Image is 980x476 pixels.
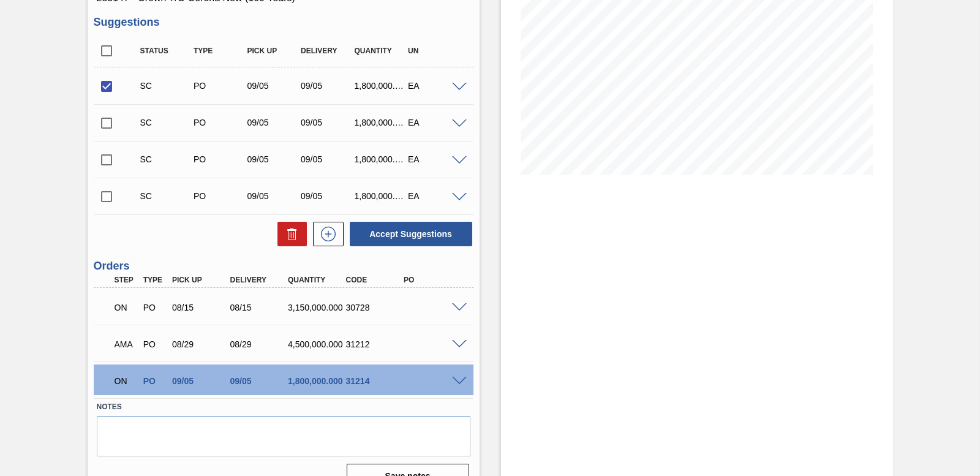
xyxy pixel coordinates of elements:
div: Purchase order [140,376,170,386]
div: 09/05/2025 [244,81,303,91]
div: UN [405,47,464,55]
div: 1,800,000.000 [352,154,410,164]
div: Purchase order [140,303,170,312]
div: Negotiating Order [111,294,141,321]
div: 09/05/2025 [298,81,356,91]
div: Status [137,47,196,55]
div: Purchase order [190,154,249,164]
button: Accept Suggestions [350,222,472,246]
div: Delete Suggestions [271,222,307,246]
div: 30728 [343,303,407,312]
div: Suggestion Created [137,81,196,91]
div: 08/15/2025 [169,303,233,312]
p: ON [115,376,138,386]
div: 08/15/2025 [227,303,291,312]
p: AMA [115,339,138,349]
div: Suggestion Created [137,154,196,164]
div: Delivery [227,276,291,284]
div: 31212 [343,339,407,349]
div: Purchase order [190,191,249,201]
div: Type [190,47,249,55]
div: EA [405,191,464,201]
div: Purchase order [190,81,249,91]
div: 09/05/2025 [298,118,356,127]
div: Purchase order [140,339,170,349]
div: Quantity [352,47,410,55]
div: Pick up [244,47,303,55]
div: 4,500,000.000 [285,339,349,349]
div: PO [401,276,464,284]
div: 1,800,000.000 [352,191,410,201]
div: 09/05/2025 [169,376,233,386]
div: 09/05/2025 [244,118,303,127]
div: 3,150,000.000 [285,303,349,312]
div: 09/05/2025 [244,191,303,201]
div: EA [405,118,464,127]
div: Pick up [169,276,233,284]
div: Purchase order [190,118,249,127]
div: 08/29/2025 [169,339,233,349]
div: Code [343,276,407,284]
div: 09/05/2025 [227,376,291,386]
h3: Suggestions [94,16,473,29]
div: Delivery [298,47,356,55]
div: Suggestion Created [137,118,196,127]
div: 1,800,000.000 [352,118,410,127]
div: EA [405,81,464,91]
div: Step [111,276,141,284]
div: Awaiting Manager Approval [111,331,141,358]
h3: Orders [94,260,473,273]
label: Notes [97,398,470,416]
div: Accept Suggestions [344,221,473,247]
div: 09/05/2025 [298,154,356,164]
div: 09/05/2025 [298,191,356,201]
p: ON [115,303,138,312]
div: 08/29/2025 [227,339,291,349]
div: 09/05/2025 [244,154,303,164]
div: Quantity [285,276,349,284]
div: 1,800,000.000 [285,376,349,386]
div: Type [140,276,170,284]
div: Suggestion Created [137,191,196,201]
div: Negotiating Order [111,368,141,395]
div: New suggestion [307,222,344,246]
div: 1,800,000.000 [352,81,410,91]
div: 31214 [343,376,407,386]
div: EA [405,154,464,164]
